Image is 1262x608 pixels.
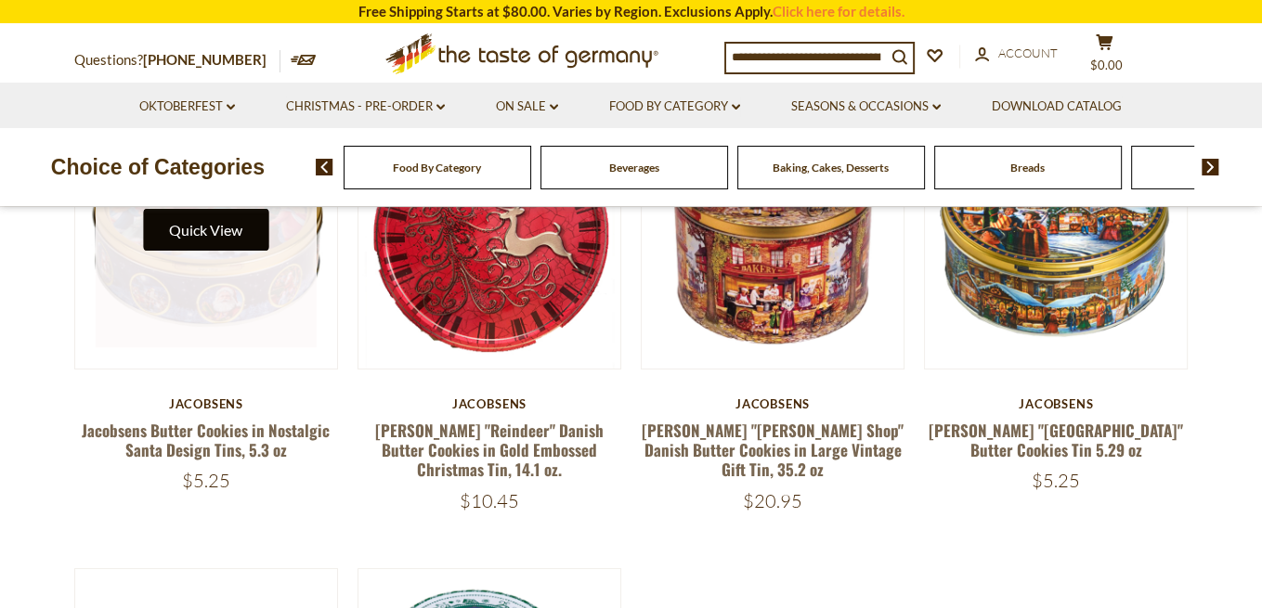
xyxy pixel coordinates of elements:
[773,161,889,175] a: Baking, Cakes, Desserts
[642,419,904,482] a: [PERSON_NAME] "[PERSON_NAME] Shop" Danish Butter Cookies in Large Vintage Gift Tin, 35.2 oz
[773,3,904,19] a: Click here for details.
[924,396,1189,411] div: Jacobsens
[609,97,740,117] a: Food By Category
[75,106,338,369] img: Jacobsens
[74,48,280,72] p: Questions?
[74,396,339,411] div: Jacobsens
[998,45,1058,60] span: Account
[316,159,333,175] img: previous arrow
[609,161,659,175] a: Beverages
[925,106,1188,369] img: Jacobsens
[182,469,230,492] span: $5.25
[286,97,445,117] a: Christmas - PRE-ORDER
[743,489,802,512] span: $20.95
[1010,161,1045,175] a: Breads
[393,161,481,175] a: Food By Category
[375,419,604,482] a: [PERSON_NAME] "Reindeer" Danish Butter Cookies in Gold Embossed Christmas Tin, 14.1 oz.
[1202,159,1219,175] img: next arrow
[139,97,235,117] a: Oktoberfest
[358,106,621,369] img: Jacobsens
[143,51,267,68] a: [PHONE_NUMBER]
[992,97,1122,117] a: Download Catalog
[1032,469,1080,492] span: $5.25
[641,396,905,411] div: Jacobsens
[1090,58,1123,72] span: $0.00
[143,209,268,251] button: Quick View
[791,97,941,117] a: Seasons & Occasions
[929,419,1183,461] a: [PERSON_NAME] "[GEOGRAPHIC_DATA]" Butter Cookies Tin 5.29 oz
[642,106,904,369] img: Jacobsens
[358,396,622,411] div: Jacobsens
[975,44,1058,64] a: Account
[1077,33,1133,80] button: $0.00
[82,419,330,461] a: Jacobsens Butter Cookies in Nostalgic Santa Design Tins, 5.3 oz
[460,489,519,512] span: $10.45
[496,97,558,117] a: On Sale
